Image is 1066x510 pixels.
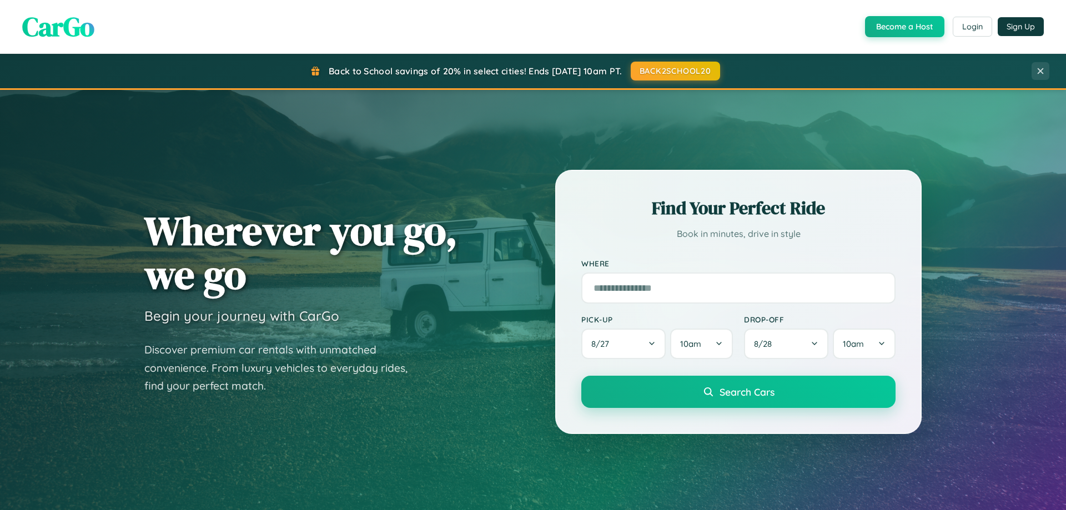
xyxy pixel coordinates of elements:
p: Discover premium car rentals with unmatched convenience. From luxury vehicles to everyday rides, ... [144,341,422,395]
button: Login [953,17,992,37]
span: 10am [843,339,864,349]
label: Drop-off [744,315,896,324]
label: Where [581,259,896,268]
button: BACK2SCHOOL20 [631,62,720,80]
span: Back to School savings of 20% in select cities! Ends [DATE] 10am PT. [329,65,622,77]
button: 10am [833,329,896,359]
h1: Wherever you go, we go [144,209,457,296]
p: Book in minutes, drive in style [581,226,896,242]
button: 10am [670,329,733,359]
h2: Find Your Perfect Ride [581,196,896,220]
span: Search Cars [720,386,775,398]
span: 8 / 28 [754,339,777,349]
button: Search Cars [581,376,896,408]
button: Become a Host [865,16,944,37]
span: 8 / 27 [591,339,615,349]
h3: Begin your journey with CarGo [144,307,339,324]
span: CarGo [22,8,94,45]
span: 10am [680,339,701,349]
button: Sign Up [998,17,1044,36]
button: 8/28 [744,329,828,359]
label: Pick-up [581,315,733,324]
button: 8/27 [581,329,666,359]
